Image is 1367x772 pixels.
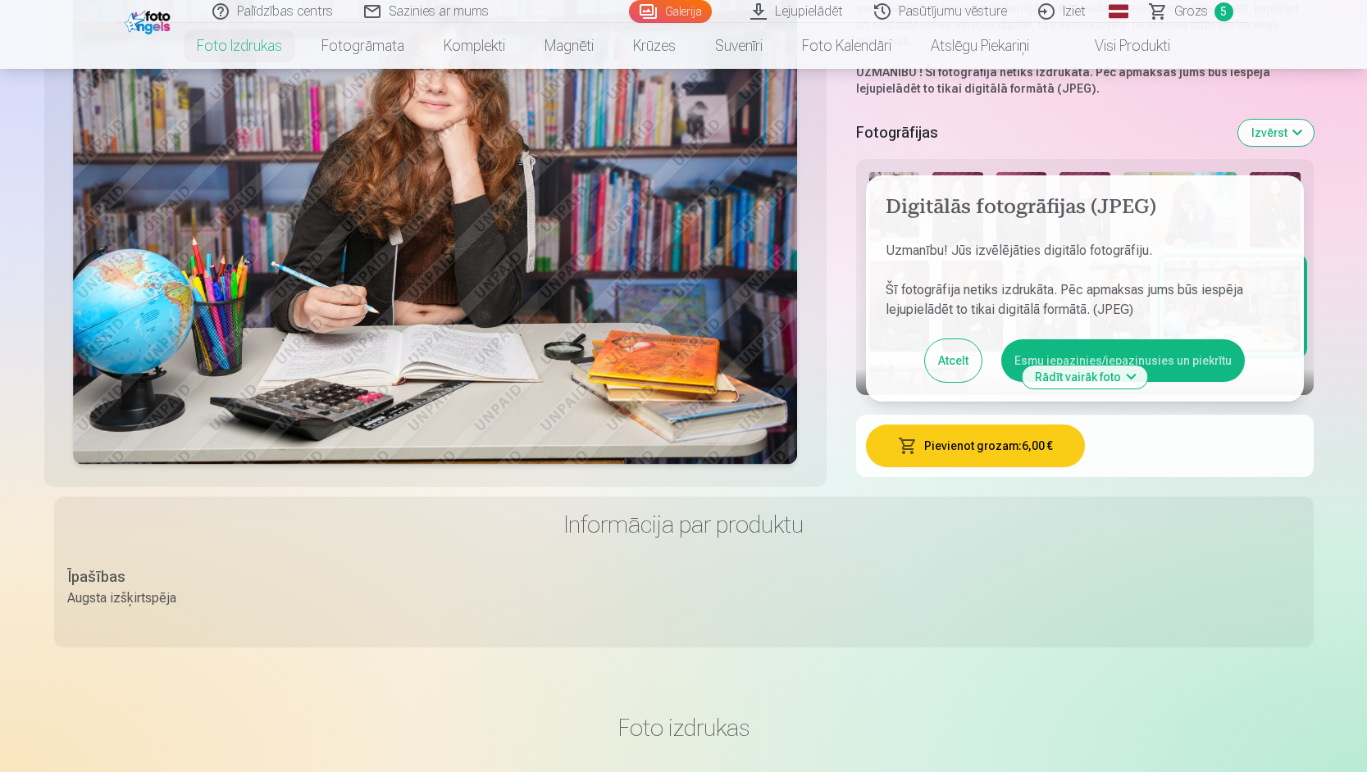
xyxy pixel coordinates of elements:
[911,23,1049,69] a: Atslēgu piekariņi
[886,195,1284,221] h4: Digitālās fotogrāfijas (JPEG)
[613,23,695,69] a: Krūzes
[856,66,1270,95] strong: Šī fotogrāfija netiks izdrukāta. Pēc apmaksas jums būs iespēja lejupielādēt to tikai digitālā for...
[925,339,982,382] button: Atcelt
[886,280,1284,320] p: Šī fotogrāfija netiks izdrukāta. Pēc apmaksas jums būs iespēja lejupielādēt to tikai digitālā for...
[302,23,424,69] a: Fotogrāmata
[1214,2,1233,21] span: 5
[67,565,176,588] div: Īpašības
[782,23,911,69] a: Foto kalendāri
[1238,120,1314,146] button: Izvērst
[424,23,525,69] a: Komplekti
[67,713,1301,742] h3: Foto izdrukas
[695,23,782,69] a: Suvenīri
[856,121,1225,144] h5: Fotogrāfijas
[1174,2,1208,21] span: Grozs
[1001,339,1245,382] button: Esmu iepazinies/iepazinusies un piekrītu
[1049,23,1190,69] a: Visi produkti
[856,66,923,79] strong: UZMANĪBU !
[525,23,613,69] a: Magnēti
[67,510,1301,539] h3: Informācija par produktu
[1022,366,1147,388] button: Rādīt vairāk foto
[866,425,1085,467] button: Pievienot grozam:6,00 €
[67,588,176,608] div: Augsta izšķirtspēja
[886,241,1284,261] p: Uzmanību! Jūs izvēlējāties digitālo fotogrāfiju.
[177,23,302,69] a: Foto izdrukas
[125,7,175,34] img: /fa1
